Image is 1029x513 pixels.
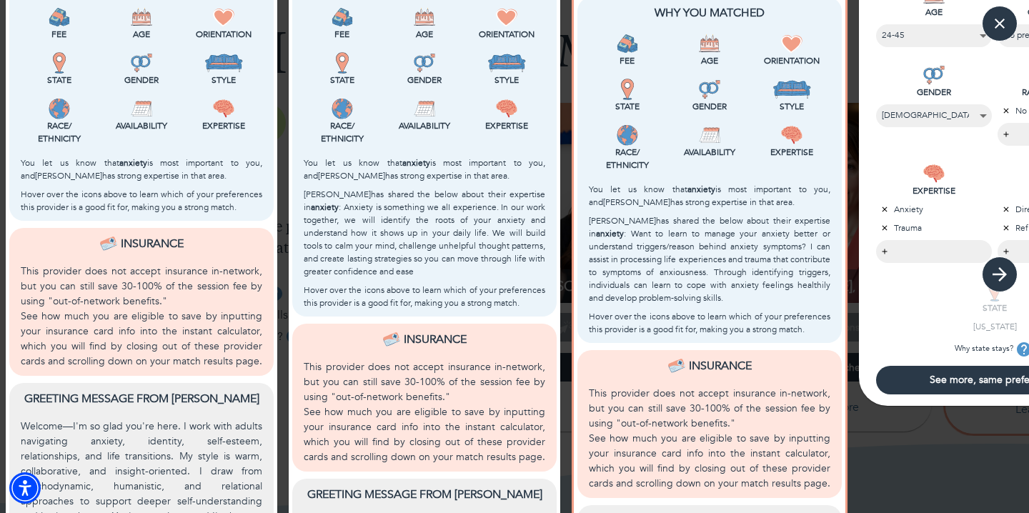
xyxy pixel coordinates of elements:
[49,6,70,28] img: Fee
[469,28,545,41] p: Orientation
[876,86,992,99] p: GENDER
[496,6,517,28] img: Orientation
[589,183,830,209] p: You let us know that is most important to you, and [PERSON_NAME] has strong expertise in that area.
[781,124,802,146] img: Expertise
[9,472,41,504] div: Accessibility Menu
[589,54,665,67] p: Fee
[589,4,830,21] p: Why You Matched
[304,404,545,464] p: See how much you are eligible to save by inputting your insurance card info into the instant calc...
[21,74,97,86] p: State
[49,98,70,119] img: Race/<br />Ethnicity
[589,386,830,431] p: This provider does not accept insurance in-network, but you can still save 30-100% of the session...
[754,100,830,113] p: Style
[304,119,380,145] p: Race/ Ethnicity
[213,6,234,28] img: Orientation
[876,203,992,216] p: Anxiety
[119,157,147,169] b: anxiety
[699,33,720,54] img: Age
[21,390,262,407] p: Greeting message from [PERSON_NAME]
[304,188,545,278] p: [PERSON_NAME] has shared the below about their expertise in : Anxiety is something we alI experie...
[876,184,992,197] p: EXPERTISE
[589,310,830,336] p: Hover over the icons above to learn which of your preferences this provider is a good fit for, ma...
[671,54,747,67] p: Age
[186,119,262,132] p: Expertise
[671,100,747,113] p: Gender
[21,156,262,182] p: You let us know that is most important to you, and [PERSON_NAME] has strong expertise in that area.
[699,79,720,100] img: Gender
[49,52,70,74] img: State
[21,28,97,41] p: Fee
[781,33,802,54] img: Orientation
[21,264,262,309] p: This provider does not accept insurance in-network, but you can still save 30-100% of the session...
[687,184,715,195] b: anxiety
[923,64,945,86] img: GENDER
[596,228,624,239] b: anxiety
[589,146,665,171] p: Race/ Ethnicity
[414,98,435,119] img: Availability
[923,163,945,184] img: EXPERTISE
[589,79,665,113] div: This provider is licensed to work in your state.
[689,357,752,374] p: Insurance
[213,98,234,119] img: Expertise
[131,52,152,74] img: Gender
[332,98,353,119] img: Race/<br />Ethnicity
[876,221,992,234] p: Trauma
[617,33,638,54] img: Fee
[589,431,830,491] p: See how much you are eligible to save by inputting your insurance card info into the instant calc...
[617,79,638,100] img: State
[186,74,262,86] p: Style
[103,119,179,132] p: Availability
[754,146,830,159] p: Expertise
[876,6,992,19] p: AGE
[404,331,467,348] p: Insurance
[21,52,97,86] div: This provider is licensed to work in your state.
[304,359,545,404] p: This provider does not accept insurance in-network, but you can still save 30-100% of the session...
[469,74,545,86] p: Style
[589,100,665,113] p: State
[469,119,545,132] p: Expertise
[332,6,353,28] img: Fee
[671,146,747,159] p: Availability
[103,74,179,86] p: Gender
[131,6,152,28] img: Age
[386,74,462,86] p: Gender
[984,280,1005,302] img: STATE
[496,98,517,119] img: Expertise
[304,52,380,86] div: This provider is licensed to work in your state.
[21,309,262,369] p: See how much you are eligible to save by inputting your insurance card info into the instant calc...
[304,74,380,86] p: State
[304,486,545,503] p: Greeting message from [PERSON_NAME]
[617,124,638,146] img: Race/<br />Ethnicity
[121,235,184,252] p: Insurance
[414,52,435,74] img: Gender
[311,201,339,213] b: anxiety
[186,28,262,41] p: Orientation
[386,28,462,41] p: Age
[204,52,244,74] img: Style
[699,124,720,146] img: Availability
[589,214,830,304] p: [PERSON_NAME] has shared the below about their expertise in : Want to learn to manage your anxiet...
[103,28,179,41] p: Age
[304,156,545,182] p: You let us know that is most important to you, and [PERSON_NAME] has strong expertise in that area.
[332,52,353,74] img: State
[304,284,545,309] p: Hover over the icons above to learn which of your preferences this provider is a good fit for, ma...
[386,119,462,132] p: Availability
[414,6,435,28] img: Age
[131,98,152,119] img: Availability
[21,119,97,145] p: Race/ Ethnicity
[487,52,527,74] img: Style
[754,54,830,67] p: Orientation
[772,79,812,100] img: Style
[402,157,430,169] b: anxiety
[21,188,262,214] p: Hover over the icons above to learn which of your preferences this provider is a good fit for, ma...
[304,28,380,41] p: Fee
